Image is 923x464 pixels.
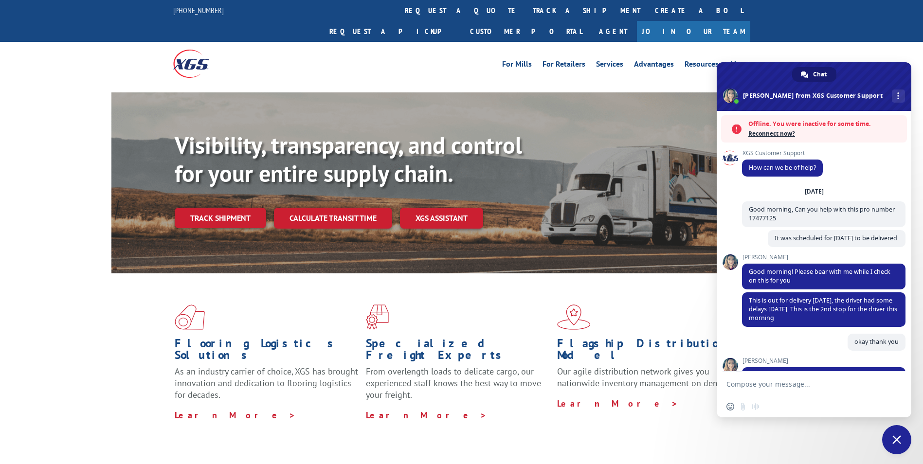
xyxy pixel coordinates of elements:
[726,403,734,410] span: Insert an emoji
[596,60,623,71] a: Services
[543,60,585,71] a: For Retailers
[854,338,899,346] span: okay thank you
[882,425,911,454] div: Close chat
[742,357,905,364] span: [PERSON_NAME]
[634,60,674,71] a: Advantages
[729,60,750,71] a: About
[775,234,899,242] span: It was scheduled for [DATE] to be delivered.
[400,208,483,229] a: XGS ASSISTANT
[173,5,224,15] a: [PHONE_NUMBER]
[748,129,902,139] span: Reconnect now?
[748,119,902,129] span: Offline. You were inactive for some time.
[557,398,678,409] a: Learn More >
[813,67,827,82] span: Chat
[805,189,824,195] div: [DATE]
[175,338,359,366] h1: Flooring Logistics Solutions
[366,304,389,330] img: xgs-icon-focused-on-flooring-red
[685,60,719,71] a: Resources
[792,67,836,82] div: Chat
[637,21,750,42] a: Join Our Team
[749,296,897,322] span: This is out for delivery [DATE], the driver had some delays [DATE]. This is the 2nd stop for the ...
[742,254,905,261] span: [PERSON_NAME]
[557,366,736,389] span: Our agile distribution network gives you nationwide inventory management on demand.
[175,304,205,330] img: xgs-icon-total-supply-chain-intelligence-red
[366,410,487,421] a: Learn More >
[502,60,532,71] a: For Mills
[742,150,823,157] span: XGS Customer Support
[274,208,392,229] a: Calculate transit time
[749,163,816,172] span: How can we be of help?
[463,21,589,42] a: Customer Portal
[175,208,266,228] a: Track shipment
[749,205,895,222] span: Good morning, Can you help with this pro number 17477125
[589,21,637,42] a: Agent
[557,304,591,330] img: xgs-icon-flagship-distribution-model-red
[175,130,522,188] b: Visibility, transparency, and control for your entire supply chain.
[366,338,550,366] h1: Specialized Freight Experts
[322,21,463,42] a: Request a pickup
[892,89,905,103] div: More channels
[749,268,890,285] span: Good morning! Please bear with me while I check on this for you
[366,366,550,409] p: From overlength loads to delicate cargo, our experienced staff knows the best way to move your fr...
[557,338,741,366] h1: Flagship Distribution Model
[175,410,296,421] a: Learn More >
[175,366,358,400] span: As an industry carrier of choice, XGS has brought innovation and dedication to flooring logistics...
[726,380,880,389] textarea: Compose your message...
